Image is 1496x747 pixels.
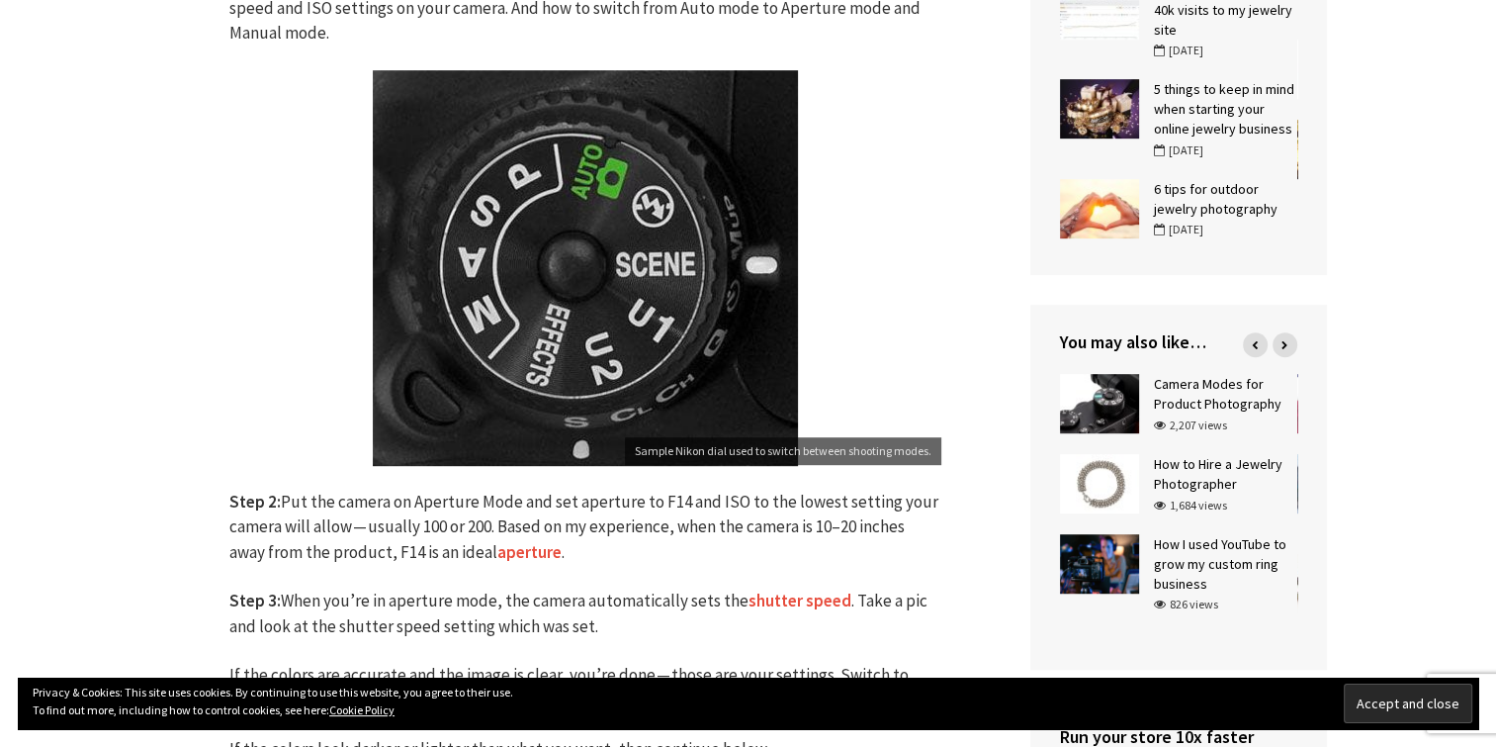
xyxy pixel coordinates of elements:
input: Accept and close [1344,684,1472,723]
a: Cookie Policy [329,702,395,717]
a: Camera Modes for Product Photography [1154,375,1281,413]
div: 1,684 views [1154,497,1227,514]
a: 6 tips for outdoor jewelry photography [1154,180,1277,218]
a: How to Hire a Jewelry Photographer [1154,455,1282,493]
h4: You may also like… [1060,329,1297,354]
a: How I used YouTube to grow my custom ring business [1154,535,1286,593]
span: [DATE] [1154,222,1203,236]
a: 5 things to keep in mind when starting your online jewelry business [1154,80,1294,138]
strong: Step 3: [229,590,281,611]
div: 2,207 views [1154,417,1227,434]
a: shutter speed [748,590,851,612]
span: [DATE] [1154,142,1203,157]
span: [DATE] [1154,43,1203,57]
figcaption: Sample Nikon dial used to switch between shooting modes. [625,437,941,465]
p: If the colors are accurate and the image is clear, you’re done — those are your settings. Switch ... [229,663,941,713]
p: When you’re in aperture mode, the camera automatically sets the . Take a pic and look at the shut... [229,589,941,639]
p: Put the camera on Aperture Mode and set aperture to F14 and ISO to the lowest setting your camera... [229,490,941,566]
img: DSLR Camera Mode Dial [373,70,798,466]
strong: Step 2: [229,491,281,513]
a: aperture [497,541,562,564]
div: Privacy & Cookies: This site uses cookies. By continuing to use this website, you agree to their ... [18,678,1478,729]
div: 826 views [1154,596,1218,613]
